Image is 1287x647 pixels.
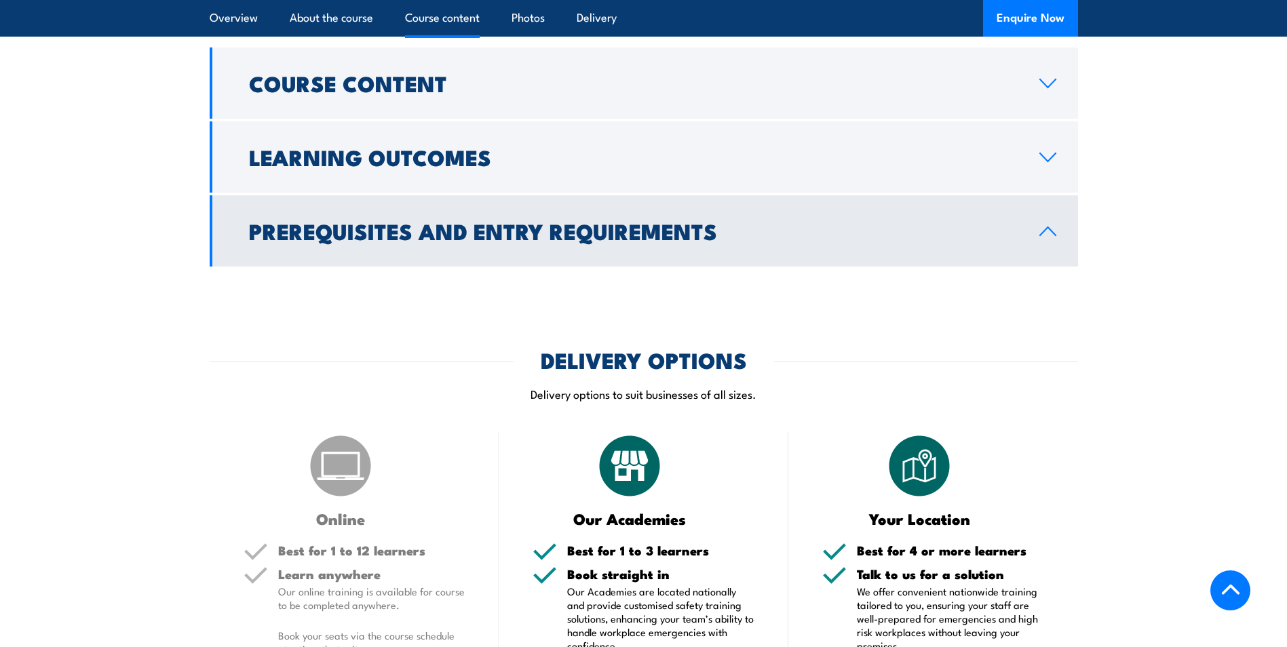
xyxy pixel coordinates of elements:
h5: Book straight in [567,568,754,581]
h2: DELIVERY OPTIONS [541,350,747,369]
h3: Our Academies [533,511,727,526]
h5: Best for 1 to 12 learners [278,544,465,557]
h5: Best for 4 or more learners [857,544,1044,557]
h3: Online [244,511,438,526]
h5: Talk to us for a solution [857,568,1044,581]
a: Prerequisites and Entry Requirements [210,195,1078,267]
h2: Prerequisites and Entry Requirements [249,221,1018,240]
h5: Best for 1 to 3 learners [567,544,754,557]
a: Learning Outcomes [210,121,1078,193]
h5: Learn anywhere [278,568,465,581]
a: Course Content [210,47,1078,119]
h3: Your Location [822,511,1017,526]
p: Our online training is available for course to be completed anywhere. [278,585,465,612]
h2: Course Content [249,73,1018,92]
p: Delivery options to suit businesses of all sizes. [210,386,1078,401]
h2: Learning Outcomes [249,147,1018,166]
